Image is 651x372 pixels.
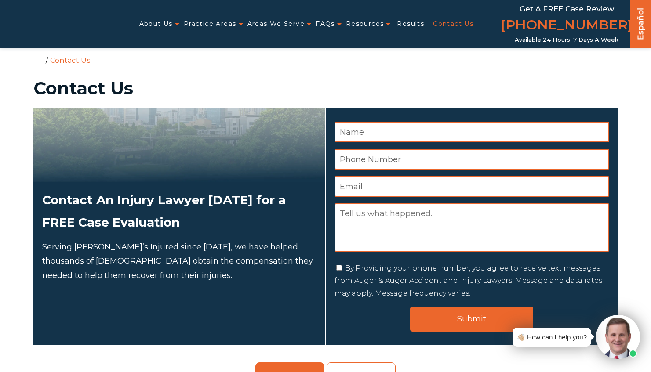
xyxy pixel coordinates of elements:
img: Auger & Auger Accident and Injury Lawyers Logo [5,16,112,32]
input: Phone Number [335,149,609,170]
div: 👋🏼 How can I help you? [517,331,587,343]
input: Submit [410,307,533,332]
a: Areas We Serve [247,15,305,33]
a: Contact Us [433,15,473,33]
a: Results [397,15,424,33]
span: Get a FREE Case Review [520,4,614,13]
span: Available 24 Hours, 7 Days a Week [515,36,618,43]
a: About Us [139,15,173,33]
li: Contact Us [48,56,92,65]
h2: Contact An Injury Lawyer [DATE] for a FREE Case Evaluation [42,189,316,233]
h1: Contact Us [33,79,618,97]
a: Home [36,56,44,64]
a: Resources [346,15,384,33]
a: [PHONE_NUMBER] [501,15,633,36]
label: By Providing your phone number, you agree to receive text messages from Auger & Auger Accident an... [335,264,602,298]
a: FAQs [316,15,335,33]
input: Email [335,176,609,197]
img: Intaker widget Avatar [596,315,640,359]
p: Serving [PERSON_NAME]’s Injured since [DATE], we have helped thousands of [DEMOGRAPHIC_DATA] obta... [42,240,316,282]
input: Name [335,122,609,142]
a: Practice Areas [184,15,236,33]
img: Attorneys [33,108,325,182]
